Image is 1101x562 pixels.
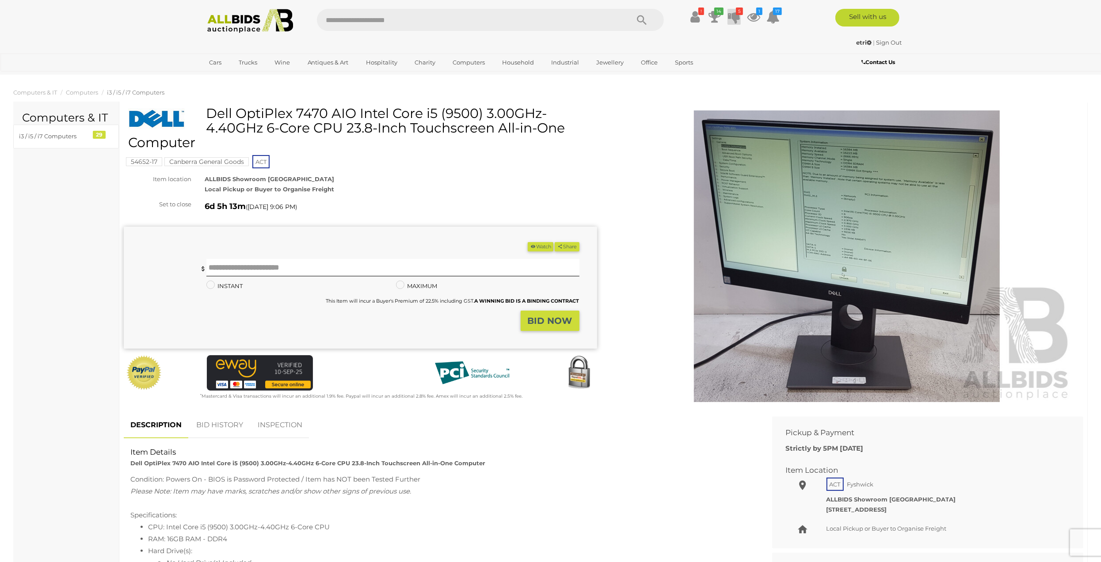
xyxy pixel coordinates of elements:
img: Official PayPal Seal [126,355,162,391]
a: Office [635,55,663,70]
a: ! [689,9,702,25]
span: Please Note: Item may have marks, scratches and/or show other signs of previous use. [130,487,411,495]
img: Dell OptiPlex 7470 AIO Intel Core i5 (9500) 3.00GHz-4.40GHz 6-Core CPU 23.8-Inch Touchscreen All-... [128,108,186,129]
a: Antiques & Art [302,55,354,70]
a: 14 [708,9,721,25]
h2: Item Location [785,466,1057,475]
strong: Local Pickup or Buyer to Organise Freight [205,186,334,193]
button: Watch [528,242,553,251]
b: Strictly by 5PM [DATE] [785,444,863,452]
button: Search [620,9,664,31]
button: Share [555,242,579,251]
a: Sports [669,55,699,70]
small: This Item will incur a Buyer's Premium of 22.5% including GST. [326,298,579,304]
a: Contact Us [861,57,897,67]
a: [GEOGRAPHIC_DATA] [204,70,278,84]
strong: BID NOW [528,315,572,326]
div: i3 / i5 / i7 Computers [19,131,92,141]
li: RAM: 16GB RAM - DDR4 [148,533,752,545]
a: i3 / i5 / i7 Computers [107,89,164,96]
a: Computers & IT [13,89,57,96]
img: PCI DSS compliant [428,355,516,391]
li: CPU: Intel Core i5 (9500) 3.00GHz-4.40GHz 6-Core CPU [148,521,752,533]
strong: [STREET_ADDRESS] [827,506,887,513]
i: 1 [756,8,762,15]
button: BID NOW [521,311,579,331]
a: Sign Out [876,39,902,46]
a: Sell with us [835,9,899,27]
a: Hospitality [360,55,403,70]
h2: Computers & IT [22,112,110,124]
a: Household [496,55,540,70]
div: Set to close [117,199,198,209]
span: ACT [252,155,270,168]
small: Mastercard & Visa transactions will incur an additional 1.9% fee. Paypal will incur an additional... [200,393,522,399]
strong: Dell OptiPlex 7470 AIO Intel Core i5 (9500) 3.00GHz-4.40GHz 6-Core CPU 23.8-Inch Touchscreen All-... [130,459,485,467]
span: Fyshwick [845,478,876,490]
img: Allbids.com.au [202,9,298,33]
img: Secured by Rapid SSL [561,355,597,391]
i: ! [698,8,704,15]
a: i3 / i5 / i7 Computers 29 [13,125,119,148]
a: Computers [447,55,491,70]
a: BID HISTORY [190,412,250,438]
h2: Pickup & Payment [785,429,1057,437]
a: Wine [269,55,296,70]
a: 5 [728,9,741,25]
a: Canberra General Goods [164,158,249,165]
strong: 6d 5h 13m [205,201,246,211]
a: Charity [409,55,441,70]
label: INSTANT [206,281,243,291]
label: MAXIMUM [396,281,437,291]
li: Watch this item [528,242,553,251]
img: eWAY Payment Gateway [207,355,313,391]
strong: ALLBIDS Showroom [GEOGRAPHIC_DATA] [827,496,956,503]
a: INSPECTION [251,412,309,438]
a: Cars [204,55,228,70]
i: 17 [773,8,782,15]
a: Computers [66,89,98,96]
i: 5 [736,8,743,15]
span: | [873,39,875,46]
span: [DATE] 9:06 PM [248,203,295,211]
div: Specifications: [130,509,752,521]
mark: Canberra General Goods [164,157,249,166]
i: 14 [714,8,724,15]
span: ACT [827,478,844,491]
a: 17 [766,9,780,25]
strong: etri [857,39,872,46]
img: Dell OptiPlex 7470 AIO Intel Core i5 (9500) 3.00GHz-4.40GHz 6-Core CPU 23.8-Inch Touchscreen All-... [621,110,1073,402]
h1: Dell OptiPlex 7470 AIO Intel Core i5 (9500) 3.00GHz-4.40GHz 6-Core CPU 23.8-Inch Touchscreen All-... [128,106,595,150]
div: Condition: Powers On - BIOS is Password Protected / Item has NOT been Tested Further [130,473,752,485]
div: 29 [93,131,106,139]
span: Local Pickup or Buyer to Organise Freight [827,525,947,532]
strong: ALLBIDS Showroom [GEOGRAPHIC_DATA] [205,175,334,182]
a: Trucks [233,55,263,70]
a: Jewellery [591,55,629,70]
a: DESCRIPTION [124,412,188,438]
a: etri [857,39,873,46]
h2: Item Details [130,448,752,456]
div: Item location [117,174,198,184]
a: 1 [747,9,760,25]
a: Industrial [545,55,585,70]
b: A WINNING BID IS A BINDING CONTRACT [475,298,579,304]
b: Contact Us [861,59,895,65]
mark: 54652-17 [126,157,162,166]
a: 54652-17 [126,158,162,165]
span: ( ) [246,203,297,210]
